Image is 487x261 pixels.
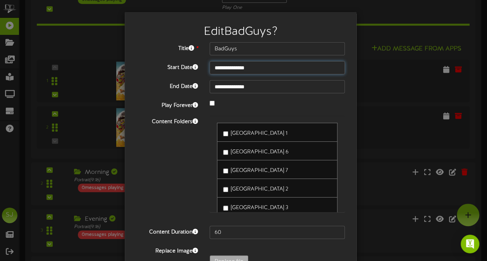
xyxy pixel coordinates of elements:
[136,26,345,38] h2: Edit BadGuys ?
[223,131,228,136] input: [GEOGRAPHIC_DATA] 1
[131,99,204,110] label: Play Forever
[231,130,287,136] span: [GEOGRAPHIC_DATA] 1
[223,206,228,211] input: [GEOGRAPHIC_DATA] 3
[231,186,288,192] span: [GEOGRAPHIC_DATA] 2
[223,187,228,192] input: [GEOGRAPHIC_DATA] 2
[223,168,228,173] input: [GEOGRAPHIC_DATA] 7
[231,168,287,173] span: [GEOGRAPHIC_DATA] 7
[223,150,228,155] input: [GEOGRAPHIC_DATA] 6
[131,245,204,255] label: Replace Image
[131,61,204,72] label: Start Date
[231,205,288,211] span: [GEOGRAPHIC_DATA] 3
[131,115,204,126] label: Content Folders
[131,80,204,91] label: End Date
[210,226,345,239] input: 15
[231,149,288,155] span: [GEOGRAPHIC_DATA] 6
[210,42,345,55] input: Title
[131,226,204,236] label: Content Duration
[461,235,479,253] div: Open Intercom Messenger
[131,42,204,53] label: Title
